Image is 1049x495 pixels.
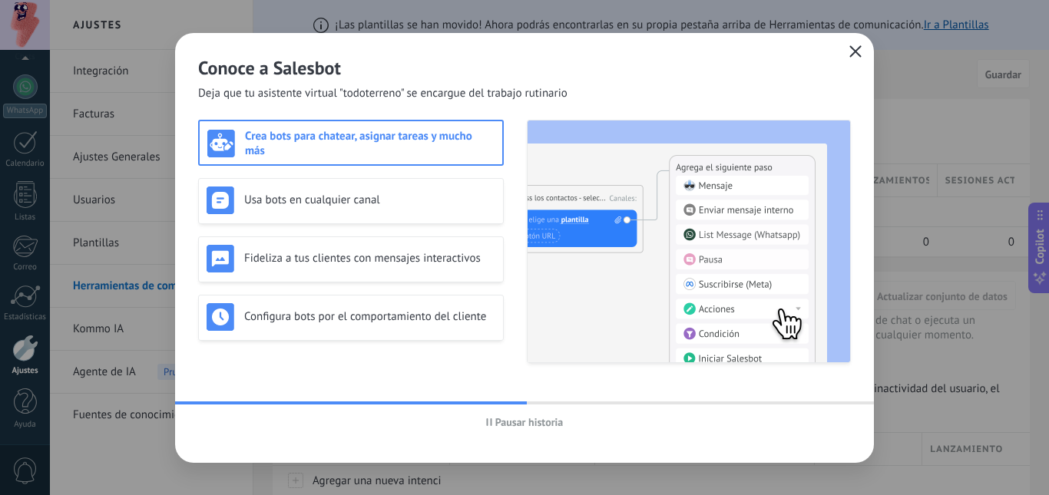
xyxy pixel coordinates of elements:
[244,309,495,324] h3: Configura bots por el comportamiento del cliente
[244,193,495,207] h3: Usa bots en cualquier canal
[245,129,495,158] h3: Crea bots para chatear, asignar tareas y mucho más
[198,86,568,101] span: Deja que tu asistente virtual "todoterreno" se encargue del trabajo rutinario
[495,417,564,427] span: Pausar historia
[198,56,851,80] h2: Conoce a Salesbot
[244,251,495,266] h3: Fideliza a tus clientes con mensajes interactivos
[479,411,571,434] button: Pausar historia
